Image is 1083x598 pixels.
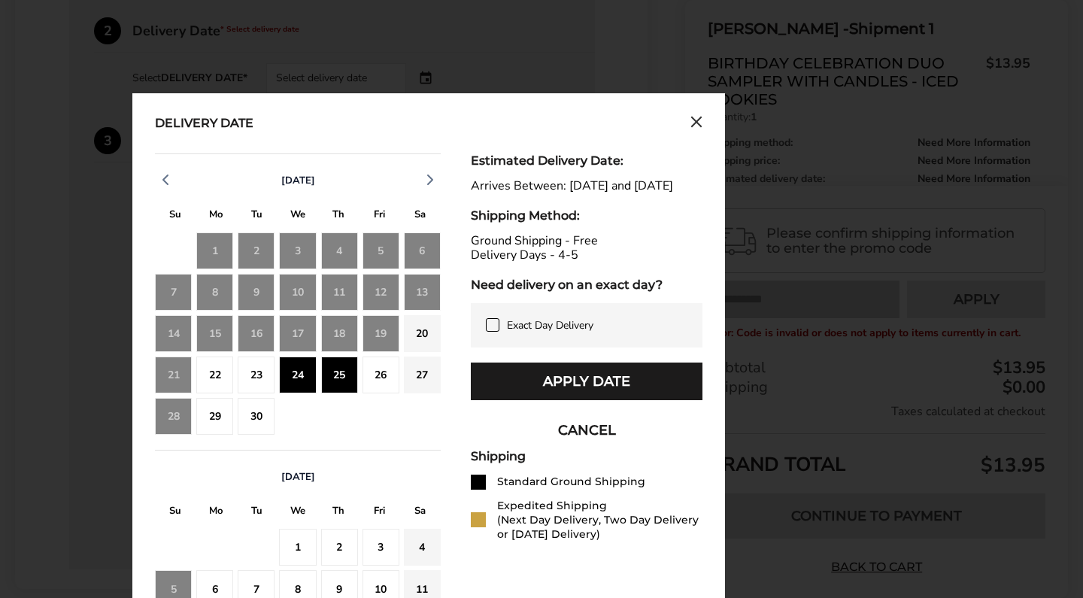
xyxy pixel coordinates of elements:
[471,278,702,292] div: Need delivery on an exact day?
[155,501,196,524] div: S
[400,501,441,524] div: S
[471,179,702,193] div: Arrives Between: [DATE] and [DATE]
[281,174,315,187] span: [DATE]
[155,116,253,132] div: Delivery Date
[471,363,702,400] button: Apply Date
[196,205,236,228] div: M
[281,470,315,484] span: [DATE]
[237,205,278,228] div: T
[507,318,593,332] span: Exact Day Delivery
[497,499,702,542] div: Expedited Shipping (Next Day Delivery, Two Day Delivery or [DATE] Delivery)
[471,208,702,223] div: Shipping Method:
[471,411,702,449] button: CANCEL
[497,475,645,489] div: Standard Ground Shipping
[471,449,702,463] div: Shipping
[278,205,318,228] div: W
[359,501,399,524] div: F
[359,205,399,228] div: F
[275,470,321,484] button: [DATE]
[400,205,441,228] div: S
[155,205,196,228] div: S
[318,205,359,228] div: T
[318,501,359,524] div: T
[237,501,278,524] div: T
[471,153,702,168] div: Estimated Delivery Date:
[471,234,702,263] div: Ground Shipping - Free Delivery Days - 4-5
[275,174,321,187] button: [DATE]
[278,501,318,524] div: W
[690,116,702,132] button: Close calendar
[196,501,236,524] div: M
